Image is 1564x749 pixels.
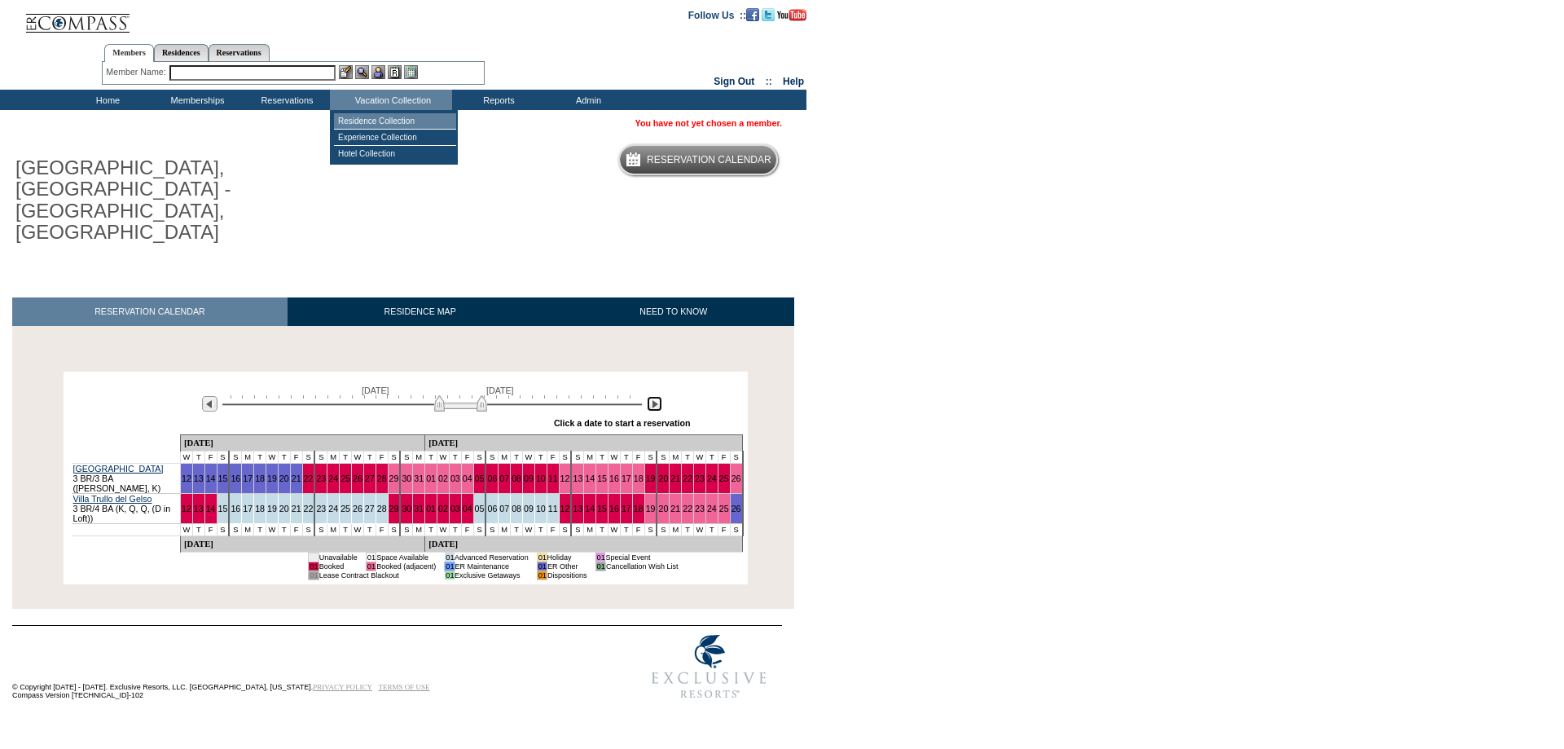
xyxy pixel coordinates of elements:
td: F [461,451,473,463]
a: 26 [731,504,741,513]
a: 30 [402,474,411,483]
span: [DATE] [362,386,389,395]
td: T [511,451,523,463]
td: W [266,451,278,463]
a: 24 [328,474,338,483]
td: [DATE] [425,434,743,451]
td: Reservations [240,90,330,110]
td: W [266,523,278,535]
a: 14 [585,504,595,513]
td: F [290,451,302,463]
a: 23 [695,474,705,483]
a: RESERVATION CALENDAR [12,297,288,326]
a: 23 [316,474,326,483]
a: 15 [597,474,607,483]
td: Advanced Reservation [455,553,529,562]
td: M [499,523,511,535]
td: W [694,451,706,463]
a: 26 [353,504,362,513]
a: 20 [658,504,668,513]
td: T [340,451,352,463]
td: S [571,523,583,535]
td: © Copyright [DATE] - [DATE]. Exclusive Resorts, LLC. [GEOGRAPHIC_DATA], [US_STATE]. Compass Versi... [12,627,582,707]
td: S [559,451,571,463]
td: Memberships [151,90,240,110]
a: 13 [194,504,204,513]
img: Next [647,396,662,412]
td: 01 [309,571,319,579]
td: 01 [445,553,455,562]
td: Reports [452,90,542,110]
a: 06 [487,474,497,483]
div: Member Name: [106,65,169,79]
td: T [363,523,376,535]
td: T [596,523,608,535]
a: Follow us on Twitter [762,9,775,19]
a: 19 [646,504,656,513]
div: Click a date to start a reservation [554,418,691,428]
td: Dispositions [547,571,587,579]
td: 01 [595,553,605,562]
td: S [314,451,327,463]
span: :: [766,76,772,87]
td: W [694,523,706,535]
td: T [511,523,523,535]
td: Holiday [547,553,587,562]
a: 16 [231,504,240,513]
a: 23 [316,504,326,513]
a: 06 [487,504,497,513]
a: 15 [218,474,228,483]
a: [GEOGRAPHIC_DATA] [73,464,164,474]
a: 24 [328,504,338,513]
td: Residence Collection [334,113,456,130]
td: T [363,451,376,463]
td: Home [61,90,151,110]
a: 17 [622,504,631,513]
a: 13 [194,474,204,483]
td: 01 [445,562,455,571]
a: 27 [365,474,375,483]
a: 12 [182,504,191,513]
td: ER Other [547,562,587,571]
td: Hotel Collection [334,146,456,161]
a: 21 [292,504,301,513]
td: F [718,451,730,463]
td: M [242,451,254,463]
td: T [192,451,204,463]
a: 26 [731,474,741,483]
td: S [473,523,485,535]
td: S [644,451,657,463]
a: Members [104,44,154,62]
a: 31 [414,504,424,513]
a: 13 [573,474,582,483]
img: b_edit.gif [339,65,353,79]
td: T [254,451,266,463]
td: M [242,523,254,535]
a: 14 [206,504,216,513]
td: Special Event [605,553,678,562]
td: [DATE] [425,535,743,552]
td: S [657,523,669,535]
td: T [449,451,461,463]
a: 07 [499,504,509,513]
td: M [670,523,682,535]
a: 20 [279,504,289,513]
td: W [523,451,535,463]
td: T [278,451,290,463]
td: 01 [309,562,319,571]
h5: Reservation Calendar [647,155,771,165]
a: 24 [707,474,717,483]
td: W [608,451,621,463]
a: 22 [304,474,314,483]
td: F [376,523,388,535]
a: 18 [255,474,265,483]
a: 11 [548,504,558,513]
a: 17 [243,504,253,513]
td: F [376,451,388,463]
h1: [GEOGRAPHIC_DATA], [GEOGRAPHIC_DATA] - [GEOGRAPHIC_DATA], [GEOGRAPHIC_DATA] [12,154,377,247]
td: W [180,523,192,535]
td: W [352,451,364,463]
td: Follow Us :: [688,8,746,21]
td: Space Available [376,553,437,562]
img: Previous [202,396,217,412]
